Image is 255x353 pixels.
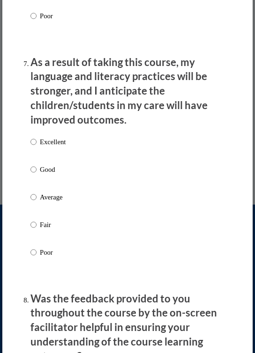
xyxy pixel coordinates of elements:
p: Poor [40,11,66,21]
p: Fair [40,220,66,230]
input: Poor [30,11,37,21]
input: Good [30,164,37,175]
p: Excellent [40,137,66,147]
p: As a result of taking this course, my language and literacy practices will be stronger, and I ant... [30,55,225,127]
input: Fair [30,220,37,230]
input: Poor [30,247,37,257]
p: Good [40,164,66,175]
input: Excellent [30,137,37,147]
p: Poor [40,247,66,257]
p: Average [40,192,66,202]
input: Average [30,192,37,202]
